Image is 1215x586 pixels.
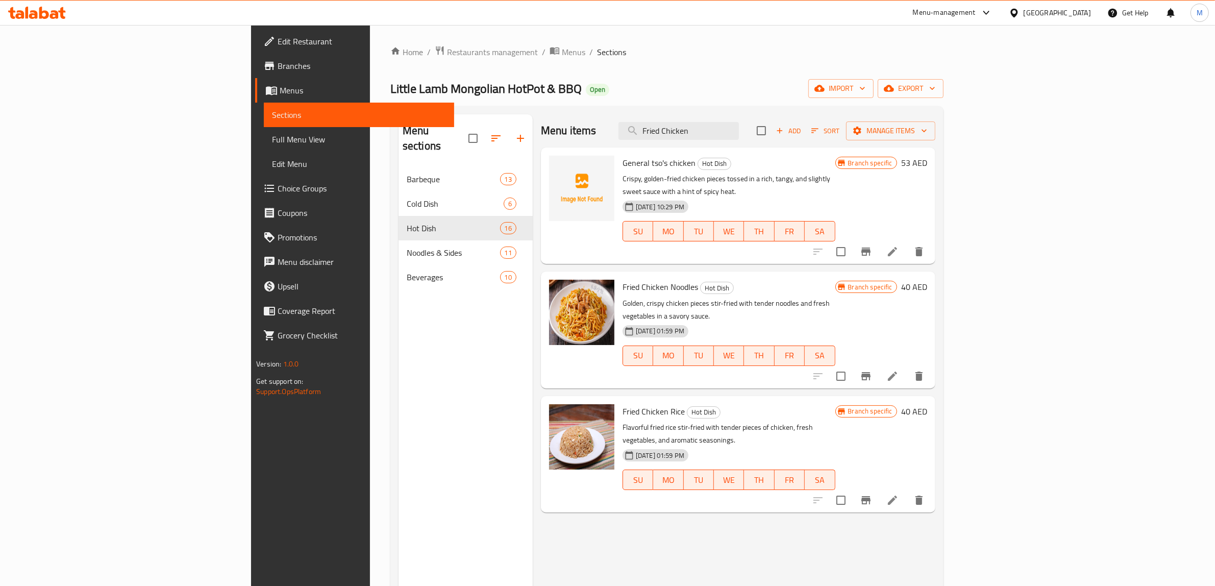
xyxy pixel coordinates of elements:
[718,224,740,239] span: WE
[751,120,772,141] span: Select section
[272,109,446,121] span: Sections
[913,7,976,19] div: Menu-management
[623,421,835,447] p: Flavorful fried rice stir-fried with tender pieces of chicken, fresh vegetables, and aromatic sea...
[549,280,614,345] img: Fried Chicken Noodles
[407,222,500,234] span: Hot Dish
[657,473,679,487] span: MO
[854,364,878,388] button: Branch-specific-item
[744,470,774,490] button: TH
[805,123,846,139] span: Sort items
[748,224,770,239] span: TH
[772,123,805,139] button: Add
[775,470,805,490] button: FR
[805,221,835,241] button: SA
[809,473,831,487] span: SA
[255,225,454,250] a: Promotions
[623,470,653,490] button: SU
[508,126,533,151] button: Add section
[501,273,516,282] span: 10
[256,357,281,371] span: Version:
[684,470,714,490] button: TU
[542,46,545,58] li: /
[435,45,538,59] a: Restaurants management
[256,385,321,398] a: Support.OpsPlatform
[698,158,731,170] div: Hot Dish
[830,490,852,511] span: Select to update
[854,125,927,137] span: Manage items
[586,85,609,94] span: Open
[714,221,744,241] button: WE
[1197,7,1203,18] span: M
[255,250,454,274] a: Menu disclaimer
[390,77,582,100] span: Little Lamb Mongolian HotPot & BBQ
[278,256,446,268] span: Menu disclaimer
[816,82,865,95] span: import
[407,198,504,210] span: Cold Dish
[255,78,454,103] a: Menus
[684,221,714,241] button: TU
[779,473,801,487] span: FR
[748,348,770,363] span: TH
[597,46,626,58] span: Sections
[700,282,734,294] div: Hot Dish
[586,84,609,96] div: Open
[562,46,585,58] span: Menus
[744,221,774,241] button: TH
[399,191,533,216] div: Cold Dish6
[653,221,683,241] button: MO
[256,375,303,388] span: Get support on:
[623,297,835,323] p: Golden, crispy chicken pieces stir-fried with tender noodles and fresh vegetables in a savory sauce.
[407,271,500,283] span: Beverages
[589,46,593,58] li: /
[886,494,899,506] a: Edit menu item
[278,305,446,317] span: Coverage Report
[775,346,805,366] button: FR
[886,370,899,382] a: Edit menu item
[272,133,446,145] span: Full Menu View
[278,231,446,243] span: Promotions
[653,470,683,490] button: MO
[278,280,446,292] span: Upsell
[627,473,649,487] span: SU
[779,348,801,363] span: FR
[283,357,299,371] span: 1.0.0
[399,265,533,289] div: Beverages10
[264,127,454,152] a: Full Menu View
[484,126,508,151] span: Sort sections
[264,103,454,127] a: Sections
[407,173,500,185] span: Barbeque
[255,54,454,78] a: Branches
[772,123,805,139] span: Add item
[623,155,696,170] span: General tso's chicken
[748,473,770,487] span: TH
[500,247,516,259] div: items
[687,406,720,418] span: Hot Dish
[901,280,927,294] h6: 40 AED
[714,470,744,490] button: WE
[632,202,688,212] span: [DATE] 10:29 PM
[901,156,927,170] h6: 53 AED
[854,488,878,512] button: Branch-specific-item
[399,240,533,265] div: Noodles & Sides11
[808,79,874,98] button: import
[623,404,685,419] span: Fried Chicken Rice
[779,224,801,239] span: FR
[501,248,516,258] span: 11
[657,348,679,363] span: MO
[811,125,839,137] span: Sort
[907,239,931,264] button: delete
[688,473,710,487] span: TU
[844,282,897,292] span: Branch specific
[809,123,842,139] button: Sort
[886,82,935,95] span: export
[255,274,454,299] a: Upsell
[255,29,454,54] a: Edit Restaurant
[830,365,852,387] span: Select to update
[278,35,446,47] span: Edit Restaurant
[272,158,446,170] span: Edit Menu
[278,207,446,219] span: Coupons
[854,239,878,264] button: Branch-specific-item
